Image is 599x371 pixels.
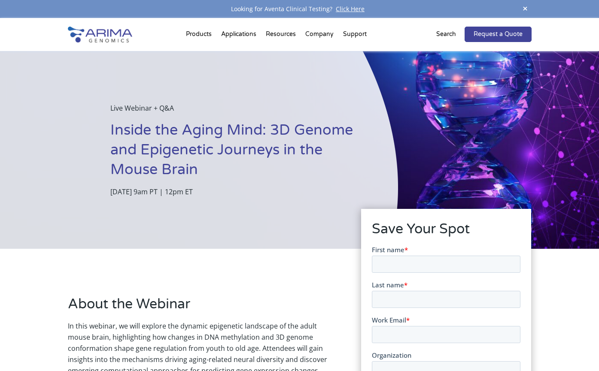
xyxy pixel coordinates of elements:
[110,103,355,121] p: Live Webinar + Q&A
[465,27,532,42] a: Request a Quote
[332,5,368,13] a: Click Here
[436,29,456,40] p: Search
[110,186,355,197] p: [DATE] 9am PT | 12pm ET
[68,295,336,320] h2: About the Webinar
[68,27,132,42] img: Arima-Genomics-logo
[110,121,355,186] h1: Inside the Aging Mind: 3D Genome and Epigenetic Journeys in the Mouse Brain
[372,220,520,245] h2: Save Your Spot
[68,3,532,15] div: Looking for Aventa Clinical Testing?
